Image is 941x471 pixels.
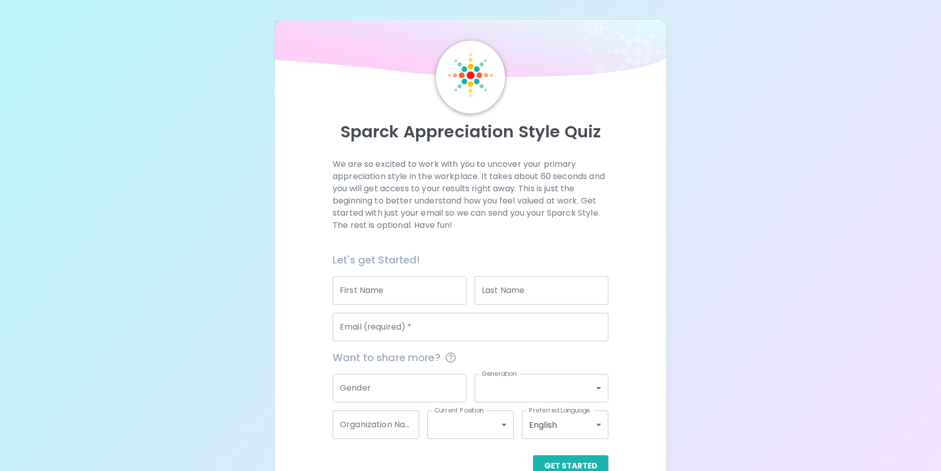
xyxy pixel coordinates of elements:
[448,53,493,98] img: Sparck Logo
[275,20,667,82] img: wave
[482,369,517,378] label: Generation
[522,410,608,439] div: English
[333,252,608,268] h6: Let's get Started!
[445,351,457,364] svg: This information is completely confidential and only used for aggregated appreciation studies at ...
[287,122,655,142] p: Sparck Appreciation Style Quiz
[333,158,608,231] p: We are so excited to work with you to uncover your primary appreciation style in the workplace. I...
[434,406,484,415] label: Current Position
[333,349,608,366] span: Want to share more?
[529,406,590,415] label: Preferred Language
